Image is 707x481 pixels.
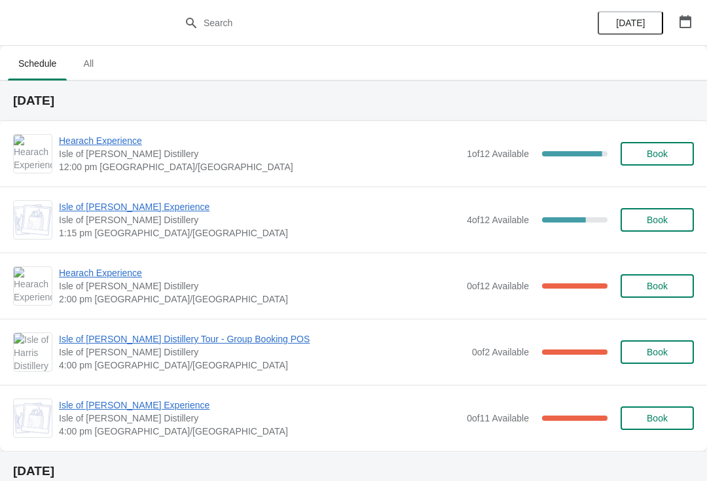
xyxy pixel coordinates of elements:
[621,142,694,166] button: Book
[59,425,460,438] span: 4:00 pm [GEOGRAPHIC_DATA]/[GEOGRAPHIC_DATA]
[616,18,645,28] span: [DATE]
[14,333,52,371] img: Isle of Harris Distillery Tour - Group Booking POS | Isle of Harris Distillery | 4:00 pm Europe/L...
[14,204,52,236] img: Isle of Harris Gin Experience | Isle of Harris Distillery | 1:15 pm Europe/London
[647,215,668,225] span: Book
[621,208,694,232] button: Book
[59,332,465,346] span: Isle of [PERSON_NAME] Distillery Tour - Group Booking POS
[59,160,460,173] span: 12:00 pm [GEOGRAPHIC_DATA]/[GEOGRAPHIC_DATA]
[14,267,52,305] img: Hearach Experience | Isle of Harris Distillery | 2:00 pm Europe/London
[13,94,694,107] h2: [DATE]
[647,149,668,159] span: Book
[59,134,460,147] span: Hearach Experience
[467,215,529,225] span: 4 of 12 Available
[59,147,460,160] span: Isle of [PERSON_NAME] Distillery
[59,213,460,226] span: Isle of [PERSON_NAME] Distillery
[59,226,460,240] span: 1:15 pm [GEOGRAPHIC_DATA]/[GEOGRAPHIC_DATA]
[13,465,694,478] h2: [DATE]
[59,293,460,306] span: 2:00 pm [GEOGRAPHIC_DATA]/[GEOGRAPHIC_DATA]
[14,402,52,434] img: Isle of Harris Gin Experience | Isle of Harris Distillery | 4:00 pm Europe/London
[621,406,694,430] button: Book
[59,266,460,279] span: Hearach Experience
[621,340,694,364] button: Book
[467,413,529,423] span: 0 of 11 Available
[72,52,105,75] span: All
[203,11,530,35] input: Search
[59,412,460,425] span: Isle of [PERSON_NAME] Distillery
[59,346,465,359] span: Isle of [PERSON_NAME] Distillery
[647,347,668,357] span: Book
[8,52,67,75] span: Schedule
[647,281,668,291] span: Book
[472,347,529,357] span: 0 of 2 Available
[14,135,52,173] img: Hearach Experience | Isle of Harris Distillery | 12:00 pm Europe/London
[598,11,663,35] button: [DATE]
[467,149,529,159] span: 1 of 12 Available
[59,399,460,412] span: Isle of [PERSON_NAME] Experience
[59,200,460,213] span: Isle of [PERSON_NAME] Experience
[621,274,694,298] button: Book
[647,413,668,423] span: Book
[467,281,529,291] span: 0 of 12 Available
[59,359,465,372] span: 4:00 pm [GEOGRAPHIC_DATA]/[GEOGRAPHIC_DATA]
[59,279,460,293] span: Isle of [PERSON_NAME] Distillery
